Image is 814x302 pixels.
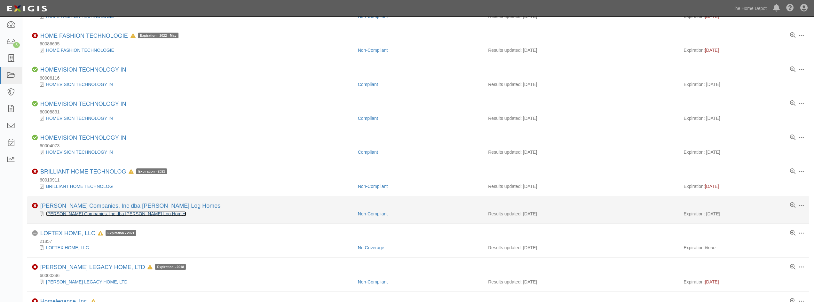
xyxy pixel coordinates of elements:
[358,184,388,189] a: Non-Compliant
[32,115,353,121] div: HOMEVISION TECHNOLOGY IN
[684,244,805,251] div: Expiration:
[790,33,795,38] a: View results summary
[488,149,674,155] div: Results updated: [DATE]
[155,264,186,270] span: Expiration - 2018
[13,42,20,48] div: 5
[32,101,38,107] i: Compliant
[46,82,113,87] a: HOMEVISION TECHNOLOGY IN
[790,67,795,73] a: View results summary
[32,149,353,155] div: HOMEVISION TECHNOLOGY IN
[358,116,378,121] a: Compliant
[32,169,38,174] i: Non-Compliant
[138,33,178,38] span: Expiration - 2022 - May
[46,150,113,155] a: HOMEVISION TECHNOLOGY IN
[46,48,114,53] a: HOME FASHION TECHNOLOGIE
[32,279,353,285] div: LANGE'S LEGACY HOME, LTD
[488,279,674,285] div: Results updated: [DATE]
[32,47,353,53] div: HOME FASHION TECHNOLOGIE
[136,168,167,174] span: Expiration - 2021
[32,264,38,270] i: Non-Compliant
[790,169,795,174] a: View results summary
[488,211,674,217] div: Results updated: [DATE]
[684,149,805,155] div: Expiration: [DATE]
[40,33,128,39] a: HOME FASHION TECHNOLOGIE
[40,264,186,271] div: LANGE'S LEGACY HOME, LTD
[358,211,388,216] a: Non-Compliant
[46,245,89,250] a: LOFTEX HOME, LLC
[488,183,674,190] div: Results updated: [DATE]
[488,244,674,251] div: Results updated: [DATE]
[790,101,795,106] a: View results summary
[790,264,795,270] a: View results summary
[786,4,794,12] i: Help Center - Complianz
[40,168,167,175] div: BRILLIANT HOME TECHNOLOG
[790,135,795,141] a: View results summary
[684,211,805,217] div: Expiration: [DATE]
[40,203,220,210] div: Satterwhite Companies, Inc dba Satterwhite Log Homes
[32,230,38,236] i: No Coverage
[40,66,126,73] a: HOMEVISION TECHNOLOGY IN
[32,211,353,217] div: Satterwhite Companies, Inc dba Satterwhite Log Homes
[684,183,805,190] div: Expiration:
[32,143,809,149] div: 60004073
[98,231,103,236] i: In Default since 10/26/2023
[129,170,134,174] i: In Default since 02/18/2025
[705,184,719,189] span: [DATE]
[130,34,136,38] i: In Default since 06/18/2025
[684,115,805,121] div: Expiration: [DATE]
[46,279,128,284] a: [PERSON_NAME] LEGACY HOME, LTD
[40,135,126,142] div: HOMEVISION TECHNOLOGY IN
[705,48,719,53] span: [DATE]
[32,203,38,209] i: Non-Compliant
[488,115,674,121] div: Results updated: [DATE]
[32,177,809,183] div: 60010911
[705,279,719,284] span: [DATE]
[32,135,38,141] i: Compliant
[32,33,38,39] i: Non-Compliant
[358,279,388,284] a: Non-Compliant
[46,14,114,19] a: HOME FASHION TECHNOLOGIE
[40,264,145,270] a: [PERSON_NAME] LEGACY HOME, LTD
[32,238,809,244] div: 21857
[40,203,220,209] a: [PERSON_NAME] Companies, Inc dba [PERSON_NAME] Log Homes
[46,116,113,121] a: HOMEVISION TECHNOLOGY IN
[40,230,136,237] div: LOFTEX HOME, LLC
[358,48,388,53] a: Non-Compliant
[40,101,126,108] div: HOMEVISION TECHNOLOGY IN
[790,203,795,208] a: View results summary
[40,168,126,175] a: BRILLIANT HOME TECHNOLOG
[488,47,674,53] div: Results updated: [DATE]
[358,245,384,250] a: No Coverage
[358,82,378,87] a: Compliant
[32,75,809,81] div: 60006116
[488,81,674,88] div: Results updated: [DATE]
[684,47,805,53] div: Expiration:
[106,230,136,236] span: Expiration - 2021
[46,211,186,216] a: [PERSON_NAME] Companies, Inc dba [PERSON_NAME] Log Homes
[40,135,126,141] a: HOMEVISION TECHNOLOGY IN
[147,265,153,270] i: In Default since 11/22/2024
[5,3,49,14] img: logo-5460c22ac91f19d4615b14bd174203de0afe785f0fc80cf4dbbc73dc1793850b.png
[32,41,809,47] div: 60086695
[705,14,719,19] span: [DATE]
[32,109,809,115] div: 60008831
[40,230,95,236] a: LOFTEX HOME, LLC
[790,230,795,236] a: View results summary
[40,101,126,107] a: HOMEVISION TECHNOLOGY IN
[32,67,38,73] i: Compliant
[40,33,178,40] div: HOME FASHION TECHNOLOGIE
[40,66,126,74] div: HOMEVISION TECHNOLOGY IN
[358,14,388,19] a: Non-Compliant
[705,245,715,250] em: None
[684,81,805,88] div: Expiration: [DATE]
[32,272,809,279] div: 60000346
[32,244,353,251] div: LOFTEX HOME, LLC
[358,150,378,155] a: Compliant
[32,81,353,88] div: HOMEVISION TECHNOLOGY IN
[684,279,805,285] div: Expiration:
[46,184,113,189] a: BRILLIANT HOME TECHNOLOG
[32,183,353,190] div: BRILLIANT HOME TECHNOLOG
[729,2,770,15] a: The Home Depot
